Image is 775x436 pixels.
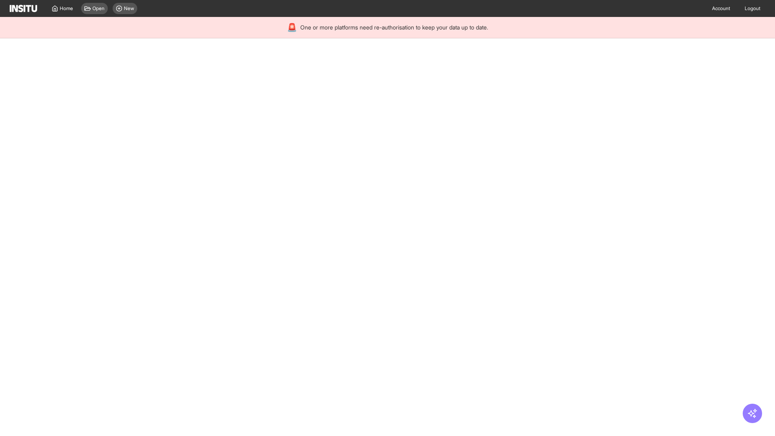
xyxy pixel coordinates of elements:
[60,5,73,12] span: Home
[10,5,37,12] img: Logo
[124,5,134,12] span: New
[287,22,297,33] div: 🚨
[300,23,488,31] span: One or more platforms need re-authorisation to keep your data up to date.
[92,5,105,12] span: Open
